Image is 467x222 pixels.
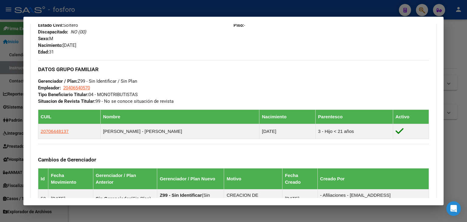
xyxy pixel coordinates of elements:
[282,189,318,208] td: [DATE]
[233,23,244,28] strong: Piso:
[224,189,282,208] td: CREACION DE AFILIADO
[259,124,316,139] td: [DATE]
[317,168,429,189] th: Creado Por
[38,168,48,189] th: Id
[317,189,429,208] td: - Afiliaciones - [EMAIL_ADDRESS][DOMAIN_NAME]
[48,168,93,189] th: Fecha Movimiento
[160,193,202,198] strong: Z99 - Sin Identificar
[93,168,157,189] th: Gerenciador / Plan Anterior
[38,156,429,163] h3: Cambios de Gerenciador
[38,49,54,55] span: 31
[38,189,48,208] td: 52
[38,92,138,97] span: 04 - MONOTRIBUTISTAS
[38,85,61,91] strong: Empleador:
[233,23,245,28] span: -
[224,168,282,189] th: Motivo
[38,43,76,48] span: [DATE]
[38,99,95,104] strong: Situacion de Revista Titular:
[38,49,49,55] strong: Edad:
[316,110,393,124] th: Parentesco
[38,43,63,48] strong: Nacimiento:
[38,23,78,28] span: Soltero
[446,201,461,216] div: Open Intercom Messenger
[38,36,53,41] span: M
[38,99,174,104] span: 99 - No se conoce situación de revista
[157,168,224,189] th: Gerenciador / Plan Nuevo
[96,196,131,201] strong: Sin Gerenciador
[133,196,150,201] span: Sin Plan
[38,66,429,73] h3: DATOS GRUPO FAMILIAR
[282,168,318,189] th: Fecha Creado
[41,129,69,134] span: 20706448137
[38,110,100,124] th: CUIL
[93,189,157,208] td: ( )
[100,110,259,124] th: Nombre
[157,189,224,208] td: ( )
[393,110,429,124] th: Activo
[38,78,78,84] strong: Gerenciador / Plan:
[100,124,259,139] td: [PERSON_NAME] - [PERSON_NAME]
[38,78,137,84] span: Z99 - Sin Identificar / Sin Plan
[259,110,316,124] th: Nacimiento
[38,92,88,97] strong: Tipo Beneficiario Titular:
[316,124,393,139] td: 3 - Hijo < 21 años
[63,85,90,91] span: 20406540570
[38,36,49,41] strong: Sexo:
[38,29,68,35] strong: Discapacitado:
[38,23,63,28] strong: Estado Civil:
[48,189,93,208] td: [DATE]
[71,29,86,35] i: NO (00)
